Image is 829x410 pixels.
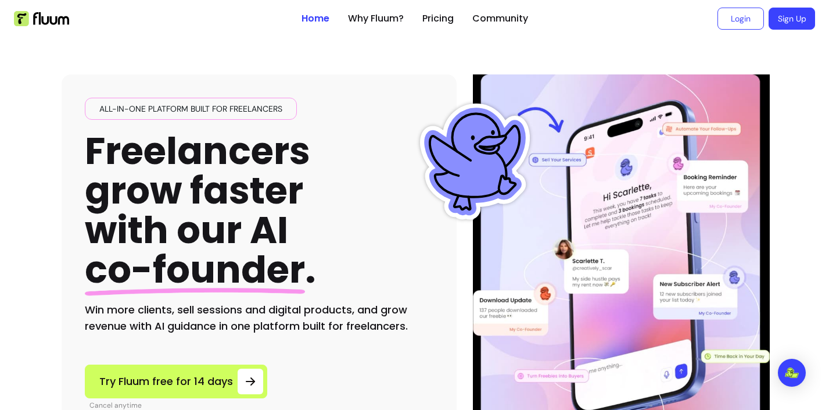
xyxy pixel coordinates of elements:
span: co-founder [85,244,305,295]
a: Try Fluum free for 14 days [85,365,267,398]
p: Cancel anytime [89,401,267,410]
h2: Win more clients, sell sessions and digital products, and grow revenue with AI guidance in one pl... [85,302,433,334]
img: Fluum Logo [14,11,69,26]
div: Open Intercom Messenger [778,359,806,387]
a: Community [472,12,528,26]
span: Try Fluum free for 14 days [99,373,233,390]
span: All-in-one platform built for freelancers [95,103,287,115]
a: Why Fluum? [348,12,404,26]
a: Pricing [422,12,454,26]
img: Fluum Duck sticker [417,104,533,220]
h1: Freelancers grow faster with our AI . [85,131,316,290]
a: Home [302,12,329,26]
a: Login [717,8,764,30]
a: Sign Up [769,8,815,30]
